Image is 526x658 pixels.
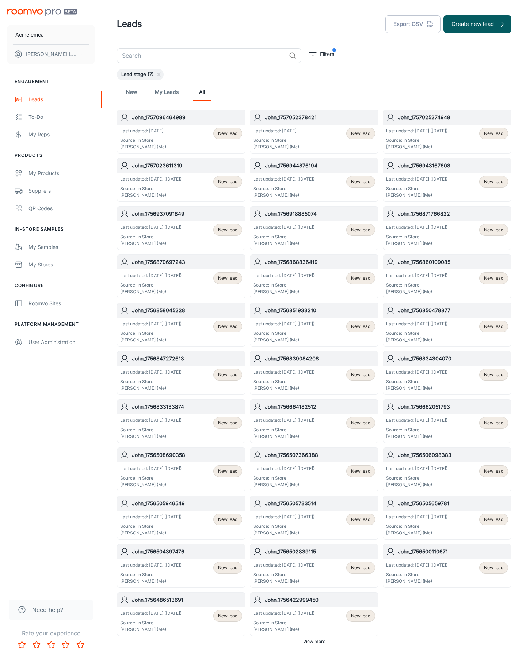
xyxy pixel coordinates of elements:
a: John_1757025274948Last updated: [DATE] ([DATE])Source: In Store[PERSON_NAME] (Me)New lead [383,110,511,154]
p: [PERSON_NAME] Leaptools [26,50,77,58]
p: Source: In Store [386,282,447,288]
div: My Products [28,169,95,177]
p: Source: In Store [120,234,182,240]
p: Last updated: [DATE] ([DATE]) [386,272,447,279]
img: Roomvo PRO Beta [7,9,77,16]
a: John_1756834304070Last updated: [DATE] ([DATE])Source: In Store[PERSON_NAME] (Me)New lead [383,351,511,395]
span: New lead [484,468,503,474]
h6: John_1756508690358 [132,451,242,459]
p: Source: In Store [253,378,315,385]
p: Source: In Store [253,137,299,144]
span: New lead [351,275,370,281]
h6: John_1756505659781 [398,499,508,507]
div: My Stores [28,261,95,269]
button: Rate 1 star [15,638,29,652]
p: Source: In Store [386,137,447,144]
span: New lead [351,420,370,426]
a: John_1756662051793Last updated: [DATE] ([DATE])Source: In Store[PERSON_NAME] (Me)New lead [383,399,511,443]
p: Last updated: [DATE] ([DATE]) [120,417,182,424]
div: To-do [28,113,95,121]
a: John_1756943167608Last updated: [DATE] ([DATE])Source: In Store[PERSON_NAME] (Me)New lead [383,158,511,202]
a: John_1756839084208Last updated: [DATE] ([DATE])Source: In Store[PERSON_NAME] (Me)New lead [250,351,378,395]
span: New lead [484,323,503,330]
span: New lead [351,323,370,330]
a: John_1756505946549Last updated: [DATE] ([DATE])Source: In Store[PERSON_NAME] (Me)New lead [117,496,245,540]
span: New lead [351,371,370,378]
p: [PERSON_NAME] (Me) [253,530,315,536]
h6: John_1756506098383 [398,451,508,459]
p: Source: In Store [386,523,447,530]
p: Last updated: [DATE] ([DATE]) [120,272,182,279]
p: [PERSON_NAME] (Me) [386,385,447,392]
p: Source: In Store [120,427,182,433]
span: New lead [351,516,370,523]
span: New lead [218,371,237,378]
a: John_1756504397476Last updated: [DATE] ([DATE])Source: In Store[PERSON_NAME] (Me)New lead [117,544,245,588]
a: John_1756944876194Last updated: [DATE] ([DATE])Source: In Store[PERSON_NAME] (Me)New lead [250,158,378,202]
p: [PERSON_NAME] (Me) [386,530,447,536]
h6: John_1756505733514 [265,499,375,507]
span: New lead [218,227,237,233]
a: John_1756868836419Last updated: [DATE] ([DATE])Source: In Store[PERSON_NAME] (Me)New lead [250,254,378,298]
p: [PERSON_NAME] (Me) [253,481,315,488]
p: Last updated: [DATE] [253,128,299,134]
h6: John_1756486513691 [132,596,242,604]
button: Create new lead [443,15,511,33]
span: New lead [351,613,370,619]
h6: John_1756850478877 [398,306,508,314]
p: Last updated: [DATE] ([DATE]) [120,224,182,231]
span: New lead [351,468,370,474]
span: New lead [351,178,370,185]
span: New lead [218,275,237,281]
a: John_1756850478877Last updated: [DATE] ([DATE])Source: In Store[PERSON_NAME] (Me)New lead [383,303,511,347]
p: Source: In Store [120,282,182,288]
h6: John_1757052378421 [265,113,375,121]
a: John_1756664182512Last updated: [DATE] ([DATE])Source: In Store[PERSON_NAME] (Me)New lead [250,399,378,443]
p: Last updated: [DATE] ([DATE]) [253,176,315,182]
h6: John_1756664182512 [265,403,375,411]
span: New lead [351,227,370,233]
p: Last updated: [DATE] ([DATE]) [253,465,315,472]
a: John_1756871766822Last updated: [DATE] ([DATE])Source: In Store[PERSON_NAME] (Me)New lead [383,206,511,250]
button: [PERSON_NAME] Leaptools [7,45,95,64]
h6: John_1756507366388 [265,451,375,459]
span: New lead [484,275,503,281]
p: Source: In Store [253,330,315,337]
a: John_1756870697243Last updated: [DATE] ([DATE])Source: In Store[PERSON_NAME] (Me)New lead [117,254,245,298]
a: New [123,83,140,101]
p: [PERSON_NAME] (Me) [386,578,447,585]
div: My Samples [28,243,95,251]
p: Last updated: [DATE] ([DATE]) [120,321,182,327]
a: John_1757096464989Last updated: [DATE]Source: In Store[PERSON_NAME] (Me)New lead [117,110,245,154]
span: New lead [484,178,503,185]
a: John_1756508690358Last updated: [DATE] ([DATE])Source: In Store[PERSON_NAME] (Me)New lead [117,447,245,491]
p: [PERSON_NAME] (Me) [253,578,315,585]
p: Last updated: [DATE] ([DATE]) [386,514,447,520]
h6: John_1756870697243 [132,258,242,266]
h6: John_1757025274948 [398,113,508,121]
p: [PERSON_NAME] (Me) [120,626,182,633]
p: [PERSON_NAME] (Me) [120,144,166,150]
h6: John_1756868836419 [265,258,375,266]
a: John_1757052378421Last updated: [DATE]Source: In Store[PERSON_NAME] (Me)New lead [250,110,378,154]
button: View more [300,636,328,647]
span: New lead [218,420,237,426]
span: View more [303,638,325,645]
p: Last updated: [DATE] ([DATE]) [253,272,315,279]
h6: John_1756422999450 [265,596,375,604]
p: Source: In Store [253,620,315,626]
a: John_1756506098383Last updated: [DATE] ([DATE])Source: In Store[PERSON_NAME] (Me)New lead [383,447,511,491]
p: [PERSON_NAME] (Me) [253,144,299,150]
p: [PERSON_NAME] (Me) [386,144,447,150]
p: Last updated: [DATE] ([DATE]) [253,224,315,231]
p: [PERSON_NAME] (Me) [120,240,182,247]
h6: John_1757096464989 [132,113,242,121]
p: [PERSON_NAME] (Me) [386,288,447,295]
p: [PERSON_NAME] (Me) [386,240,447,247]
a: John_1756422999450Last updated: [DATE] ([DATE])Source: In Store[PERSON_NAME] (Me)New lead [250,592,378,636]
button: Rate 3 star [44,638,58,652]
p: [PERSON_NAME] (Me) [386,192,447,198]
p: Last updated: [DATE] ([DATE]) [120,562,182,568]
p: [PERSON_NAME] (Me) [253,626,315,633]
p: Source: In Store [386,330,447,337]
